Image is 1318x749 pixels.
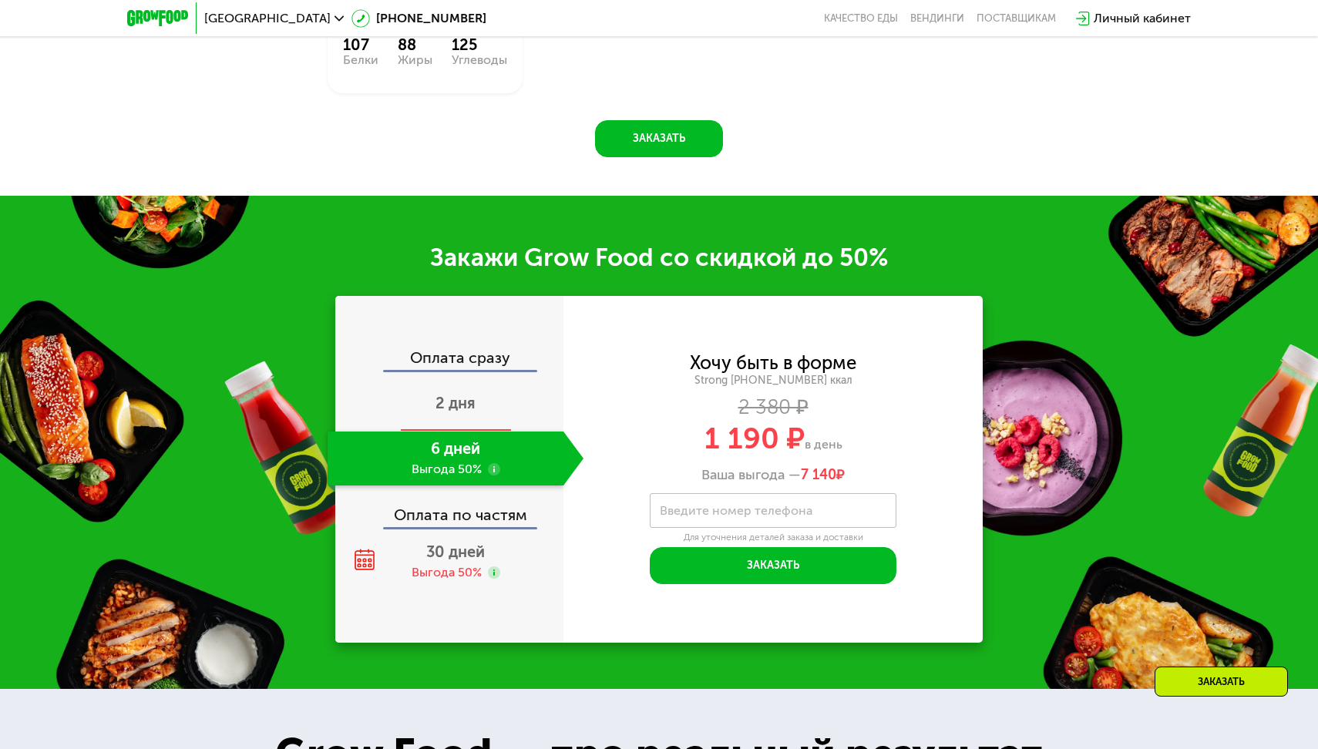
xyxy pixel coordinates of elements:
[801,467,845,484] span: ₽
[398,35,432,54] div: 88
[563,467,983,484] div: Ваша выгода —
[337,350,563,370] div: Оплата сразу
[426,542,485,561] span: 30 дней
[412,564,482,581] div: Выгода 50%
[910,12,964,25] a: Вендинги
[1094,9,1191,28] div: Личный кабинет
[563,399,983,416] div: 2 380 ₽
[824,12,898,25] a: Качество еды
[704,421,805,456] span: 1 190 ₽
[595,120,723,157] button: Заказать
[204,12,331,25] span: [GEOGRAPHIC_DATA]
[351,9,486,28] a: [PHONE_NUMBER]
[977,12,1056,25] div: поставщикам
[337,492,563,527] div: Оплата по частям
[343,54,378,66] div: Белки
[452,35,507,54] div: 125
[563,374,983,388] div: Strong [PHONE_NUMBER] ккал
[650,532,896,544] div: Для уточнения деталей заказа и доставки
[1155,667,1288,697] div: Заказать
[343,35,378,54] div: 107
[805,437,842,452] span: в день
[801,466,836,483] span: 7 140
[398,54,432,66] div: Жиры
[650,547,896,584] button: Заказать
[435,394,476,412] span: 2 дня
[690,354,856,371] div: Хочу быть в форме
[660,506,812,515] label: Введите номер телефона
[452,54,507,66] div: Углеводы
